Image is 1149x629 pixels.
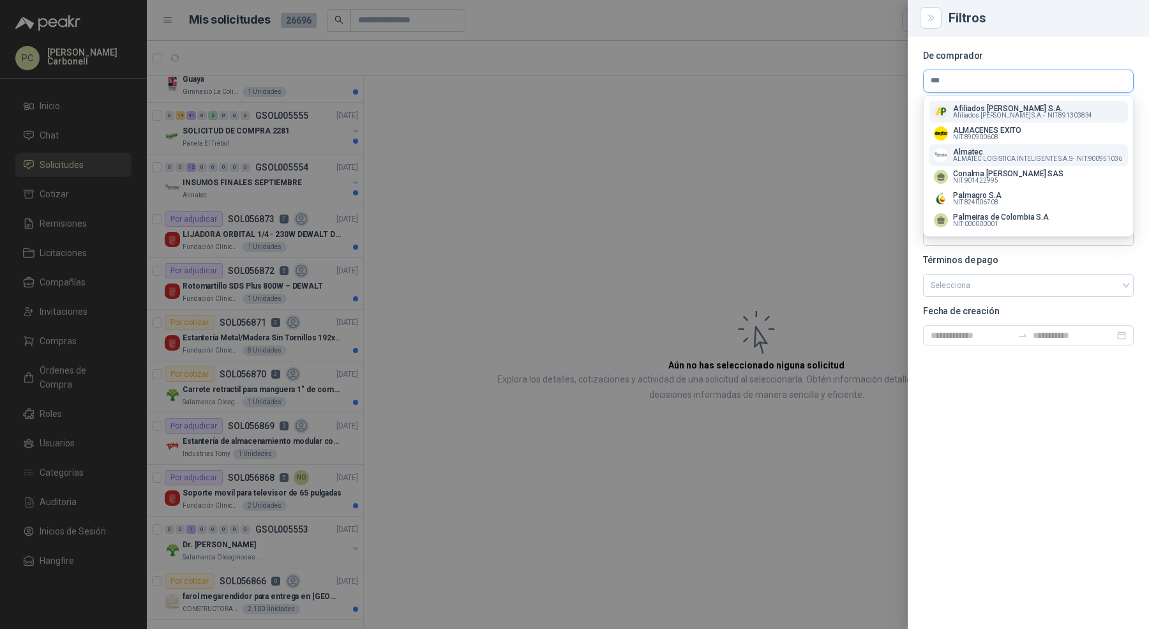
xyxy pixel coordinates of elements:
span: ALMATEC LOGISTICA INTELIGENTE S.A.S - [953,156,1074,162]
span: swap-right [1018,330,1028,340]
span: NIT : 900951036 [1077,156,1122,162]
span: NIT : 901422995 [953,178,998,184]
div: Filtros [949,11,1134,24]
span: to [1018,330,1028,340]
img: Company Logo [934,148,948,162]
p: Fecha de creación [923,307,1134,315]
p: De comprador [923,52,1134,59]
span: NIT : 890900608 [953,134,998,140]
p: Almatec [953,148,1122,156]
span: NIT : 000000001 [953,221,998,227]
button: Close [923,10,938,26]
button: Company LogoPalmagro S.ANIT:824006708 [929,188,1128,209]
p: Afiliados [PERSON_NAME] S.A. [953,105,1092,112]
p: Conalma [PERSON_NAME] SAS [953,170,1063,178]
img: Company Logo [934,192,948,206]
button: Conalma [PERSON_NAME] SASNIT:901422995 [929,166,1128,188]
span: Afiliados [PERSON_NAME] S.A. - [953,112,1045,119]
button: Company LogoAlmatecALMATEC LOGISTICA INTELIGENTE S.A.S-NIT:900951036 [929,144,1128,166]
button: Company LogoAfiliados [PERSON_NAME] S.A.Afiliados [PERSON_NAME] S.A.-NIT:891303834 [929,101,1128,123]
img: Company Logo [934,126,948,140]
button: Company LogoALMACENES EXITONIT:890900608 [929,123,1128,144]
span: NIT : 891303834 [1048,112,1093,119]
p: Palmagro S.A [953,192,1002,199]
button: Palmeiras de Colombia S.ANIT:000000001 [929,209,1128,231]
span: NIT : 824006708 [953,199,998,206]
p: Palmeiras de Colombia S.A [953,213,1049,221]
img: Company Logo [934,105,948,119]
p: ALMACENES EXITO [953,126,1021,134]
p: Términos de pago [923,256,1134,264]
